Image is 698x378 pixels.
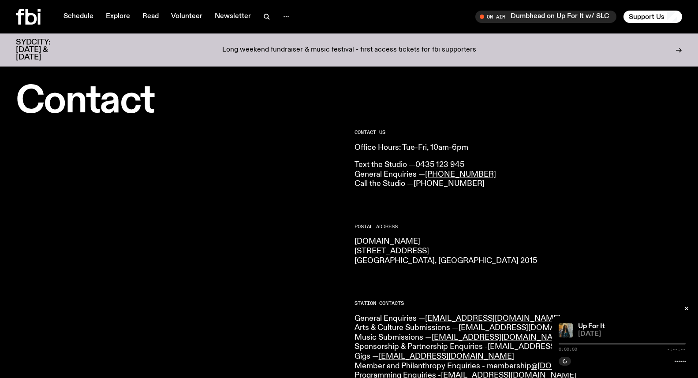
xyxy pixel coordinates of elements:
a: Volunteer [166,11,208,23]
a: Explore [101,11,135,23]
a: Schedule [58,11,99,23]
h1: Contact [16,84,344,119]
h3: SYDCITY: [DATE] & [DATE] [16,39,72,61]
span: Support Us [629,13,664,21]
a: [PHONE_NUMBER] [425,170,496,178]
a: [EMAIL_ADDRESS][DOMAIN_NAME] [425,315,560,322]
a: Read [137,11,164,23]
span: 0:00:00 [559,347,577,352]
a: Newsletter [209,11,256,23]
a: [EMAIL_ADDRESS][DOMAIN_NAME] [432,334,567,341]
a: [EMAIL_ADDRESS][DOMAIN_NAME] [488,343,623,351]
p: Long weekend fundraiser & music festival - first access tickets for fbi supporters [222,46,476,54]
h2: CONTACT US [355,130,683,135]
a: [PHONE_NUMBER] [414,180,485,188]
a: Up For It [578,323,605,330]
a: @[DOMAIN_NAME] [531,362,603,370]
a: [EMAIL_ADDRESS][DOMAIN_NAME] [379,352,514,360]
img: Ify - a Brown Skin girl with black braided twists, looking up to the side with her tongue stickin... [559,323,573,337]
button: On AirDumbhead on Up For It w/ SLC [475,11,616,23]
span: -:--:-- [667,347,686,352]
p: Text the Studio — General Enquiries — Call the Studio — [355,160,683,189]
a: [EMAIL_ADDRESS][DOMAIN_NAME] [459,324,594,332]
span: [DATE] [578,331,686,337]
a: 0435 123 945 [415,161,464,169]
p: Office Hours: Tue-Fri, 10am-6pm [355,143,683,153]
button: Support Us [623,11,682,23]
h2: Station Contacts [355,301,683,306]
h2: Postal Address [355,224,683,229]
p: [DOMAIN_NAME] [STREET_ADDRESS] [GEOGRAPHIC_DATA], [GEOGRAPHIC_DATA] 2015 [355,237,683,266]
